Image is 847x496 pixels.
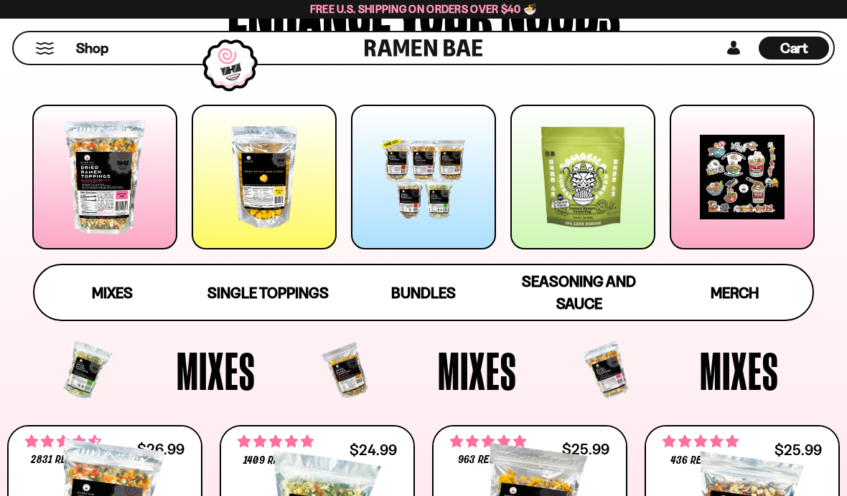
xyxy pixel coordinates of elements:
[238,432,314,451] span: 4.76 stars
[243,455,307,467] span: 1409 reviews
[759,32,829,64] div: Cart
[501,265,657,320] a: Seasoning and Sauce
[25,432,101,451] span: 4.68 stars
[177,344,256,397] span: Mixes
[438,344,517,397] span: Mixes
[92,284,133,302] span: Mixes
[207,284,329,302] span: Single Toppings
[711,284,759,302] span: Merch
[657,265,813,320] a: Merch
[522,272,636,313] span: Seasoning and Sauce
[76,39,108,58] span: Shop
[780,39,808,57] span: Cart
[391,284,456,302] span: Bundles
[190,265,346,320] a: Single Toppings
[663,432,739,451] span: 4.76 stars
[700,344,779,397] span: Mixes
[76,37,108,59] a: Shop
[34,265,190,320] a: Mixes
[310,2,538,16] span: Free U.S. Shipping on Orders over $40 🍜
[775,443,822,457] div: $25.99
[350,443,397,457] div: $24.99
[346,265,502,320] a: Bundles
[670,455,731,467] span: 436 reviews
[450,432,526,451] span: 4.75 stars
[35,42,55,54] button: Mobile Menu Trigger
